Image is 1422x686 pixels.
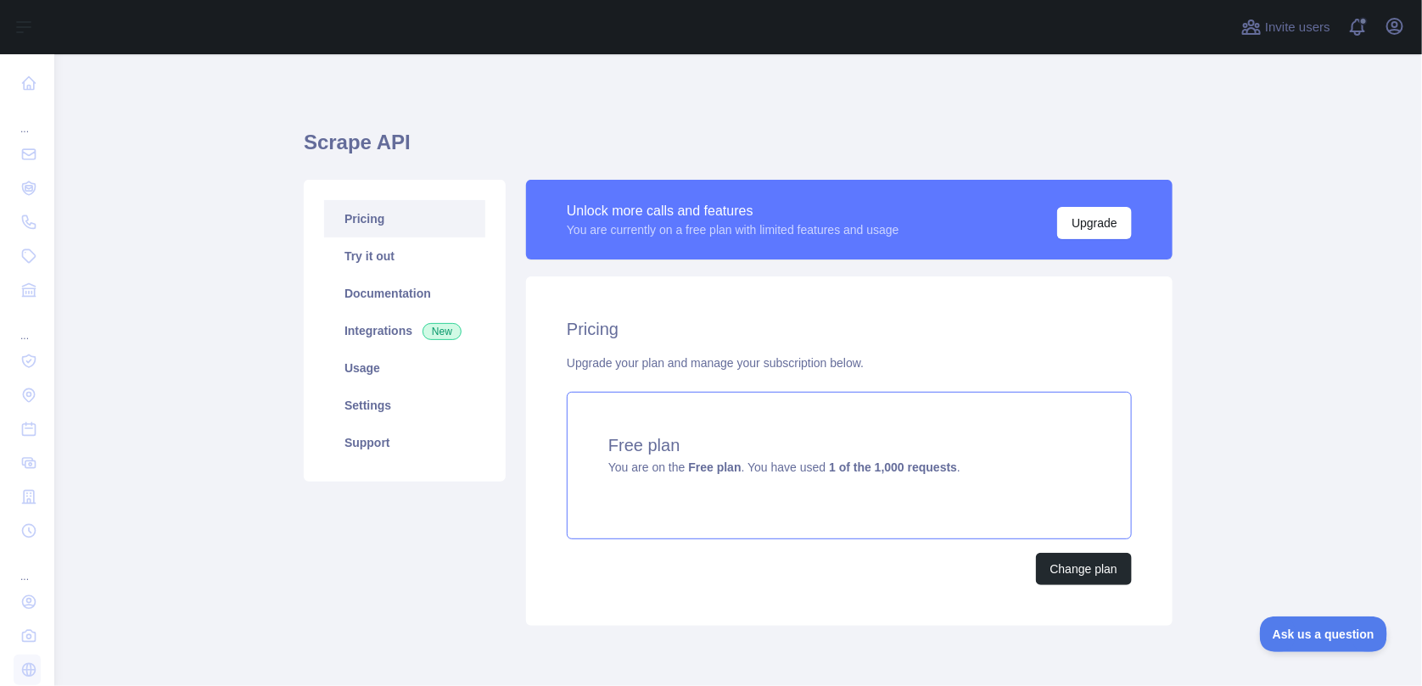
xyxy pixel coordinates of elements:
[423,323,462,340] span: New
[1265,18,1330,37] span: Invite users
[567,317,1132,341] h2: Pricing
[1036,553,1132,585] button: Change plan
[608,433,1090,457] h4: Free plan
[1260,616,1388,652] iframe: Toggle Customer Support
[324,200,485,237] a: Pricing
[324,237,485,275] a: Try it out
[324,424,485,461] a: Support
[14,309,41,343] div: ...
[324,312,485,349] a: Integrations New
[324,349,485,387] a: Usage
[304,129,1173,170] h1: Scrape API
[567,354,1132,371] div: Upgrade your plan and manage your subscription below.
[14,102,41,136] div: ...
[324,275,485,312] a: Documentation
[608,460,960,474] span: You are on the . You have used .
[1238,14,1334,41] button: Invite users
[688,460,741,474] strong: Free plan
[14,549,41,583] div: ...
[567,221,899,238] div: You are currently on a free plan with limited features and usage
[829,460,957,474] strong: 1 of the 1,000 requests
[324,387,485,424] a: Settings
[567,201,899,221] div: Unlock more calls and features
[1057,207,1132,239] button: Upgrade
